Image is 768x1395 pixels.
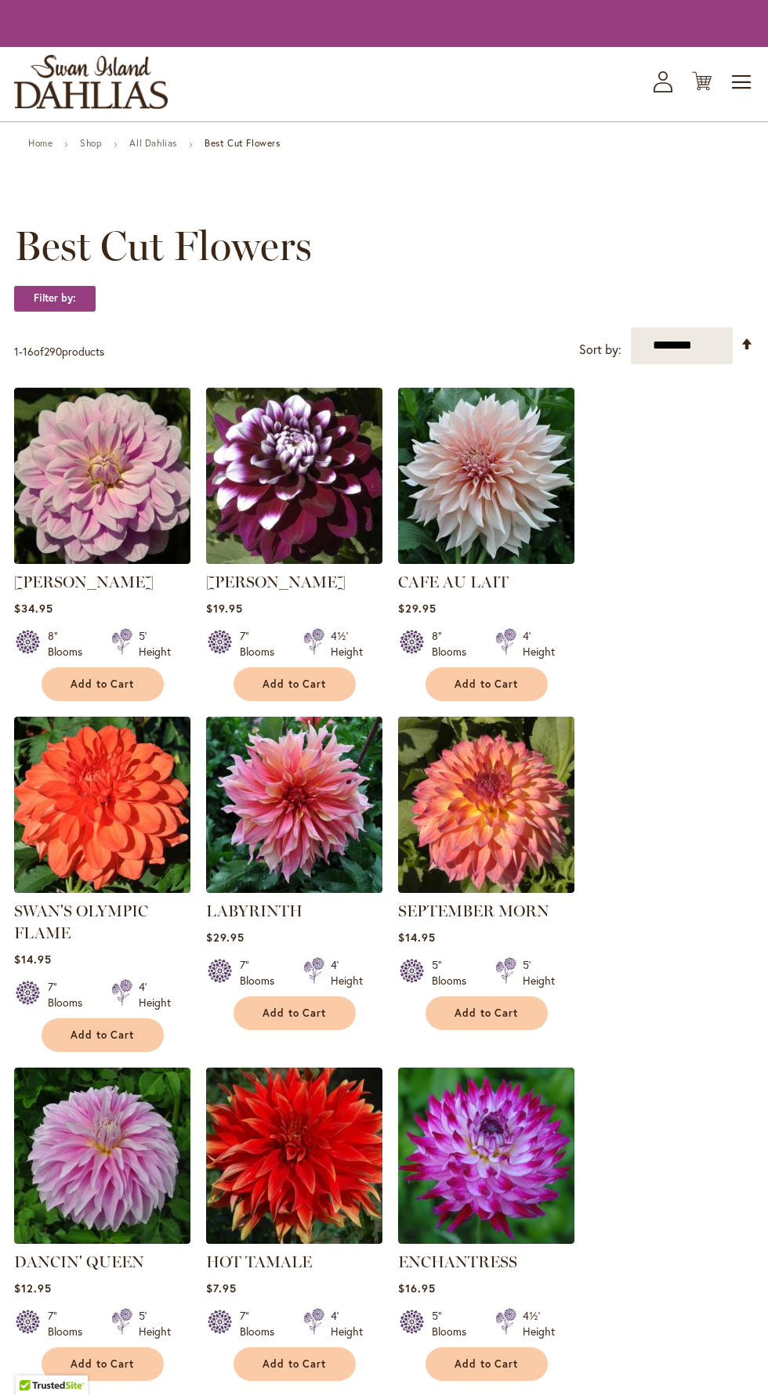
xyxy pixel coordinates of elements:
[398,902,549,920] a: SEPTEMBER MORN
[263,1357,327,1371] span: Add to Cart
[398,717,574,893] img: September Morn
[206,601,243,616] span: $19.95
[331,957,363,988] div: 4' Height
[398,1252,517,1271] a: ENCHANTRESS
[129,137,177,149] a: All Dahlias
[206,1232,382,1247] a: Hot Tamale
[139,1308,171,1339] div: 5' Height
[206,902,302,920] a: LABYRINTH
[48,1308,92,1339] div: 7" Blooms
[523,628,555,660] div: 4' Height
[71,1028,135,1042] span: Add to Cart
[139,979,171,1010] div: 4' Height
[263,1006,327,1020] span: Add to Cart
[398,1232,574,1247] a: Enchantress
[14,601,53,616] span: $34.95
[14,285,96,312] strong: Filter by:
[398,1068,574,1244] img: Enchantress
[432,628,476,660] div: 8" Blooms
[14,552,190,567] a: Randi Dawn
[432,1308,476,1339] div: 5" Blooms
[14,339,104,364] p: - of products
[398,1281,436,1296] span: $16.95
[206,1281,237,1296] span: $7.95
[398,930,436,945] span: $14.95
[398,388,574,564] img: Café Au Lait
[398,573,509,591] a: CAFE AU LAIT
[71,678,135,691] span: Add to Cart
[206,1252,312,1271] a: HOT TAMALE
[455,1357,519,1371] span: Add to Cart
[14,344,19,359] span: 1
[139,628,171,660] div: 5' Height
[206,573,346,591] a: [PERSON_NAME]
[42,1018,164,1052] button: Add to Cart
[71,1357,135,1371] span: Add to Cart
[205,137,281,149] strong: Best Cut Flowers
[14,1252,144,1271] a: DANCIN' QUEEN
[206,881,382,896] a: Labyrinth
[14,1232,190,1247] a: Dancin' Queen
[579,335,621,364] label: Sort by:
[44,344,62,359] span: 290
[206,1068,382,1244] img: Hot Tamale
[263,678,327,691] span: Add to Cart
[398,601,437,616] span: $29.95
[432,957,476,988] div: 5" Blooms
[455,678,519,691] span: Add to Cart
[426,1347,548,1381] button: Add to Cart
[206,717,382,893] img: Labyrinth
[14,1068,190,1244] img: Dancin' Queen
[234,1347,356,1381] button: Add to Cart
[14,1281,52,1296] span: $12.95
[206,388,382,564] img: Ryan C
[28,137,53,149] a: Home
[14,952,52,967] span: $14.95
[206,930,245,945] span: $29.95
[23,344,34,359] span: 16
[523,957,555,988] div: 5' Height
[240,628,284,660] div: 7" Blooms
[426,667,548,701] button: Add to Cart
[14,717,190,893] img: Swan's Olympic Flame
[14,388,190,564] img: Randi Dawn
[48,979,92,1010] div: 7" Blooms
[14,902,148,942] a: SWAN'S OLYMPIC FLAME
[80,137,102,149] a: Shop
[398,552,574,567] a: Café Au Lait
[426,996,548,1030] button: Add to Cart
[48,628,92,660] div: 8" Blooms
[42,667,164,701] button: Add to Cart
[455,1006,519,1020] span: Add to Cart
[14,573,154,591] a: [PERSON_NAME]
[398,881,574,896] a: September Morn
[331,628,363,660] div: 4½' Height
[234,667,356,701] button: Add to Cart
[14,881,190,896] a: Swan's Olympic Flame
[14,222,312,269] span: Best Cut Flowers
[331,1308,363,1339] div: 4' Height
[234,996,356,1030] button: Add to Cart
[14,55,168,109] a: store logo
[240,1308,284,1339] div: 7" Blooms
[240,957,284,988] div: 7" Blooms
[206,552,382,567] a: Ryan C
[523,1308,555,1339] div: 4½' Height
[42,1347,164,1381] button: Add to Cart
